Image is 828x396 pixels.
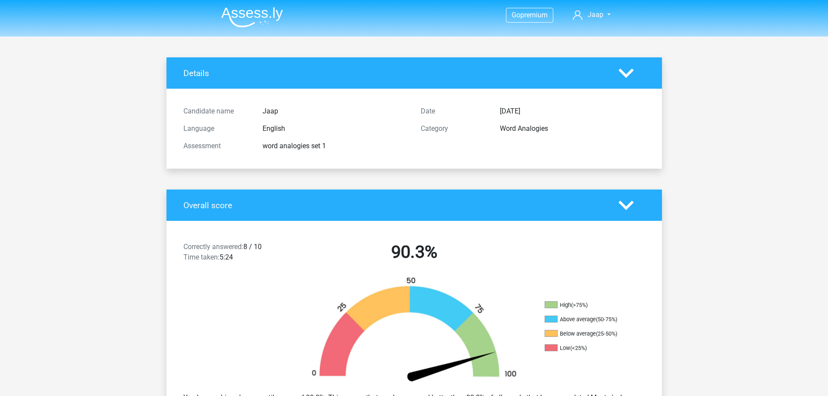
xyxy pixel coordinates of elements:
[183,68,605,78] h4: Details
[256,123,414,134] div: English
[414,123,493,134] div: Category
[414,106,493,116] div: Date
[302,242,526,263] h2: 90.3%
[506,9,553,21] a: Gopremium
[177,123,256,134] div: Language
[512,11,520,19] span: Go
[177,141,256,151] div: Assessment
[545,330,632,338] li: Below average
[571,302,588,308] div: (>75%)
[570,345,587,351] div: (<25%)
[493,123,652,134] div: Word Analogies
[493,106,652,116] div: [DATE]
[177,242,296,266] div: 8 / 10 5:24
[183,200,605,210] h4: Overall score
[183,243,243,251] span: Correctly answered:
[596,316,617,323] div: (50-75%)
[256,141,414,151] div: word analogies set 1
[545,344,632,352] li: Low
[545,316,632,323] li: Above average
[520,11,548,19] span: premium
[256,106,414,116] div: Jaap
[297,276,532,386] img: 90.da62de00dc71.png
[177,106,256,116] div: Candidate name
[545,301,632,309] li: High
[588,10,603,19] span: Jaap
[221,7,283,27] img: Assessly
[183,253,219,261] span: Time taken:
[569,10,614,20] a: Jaap
[596,330,617,337] div: (25-50%)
